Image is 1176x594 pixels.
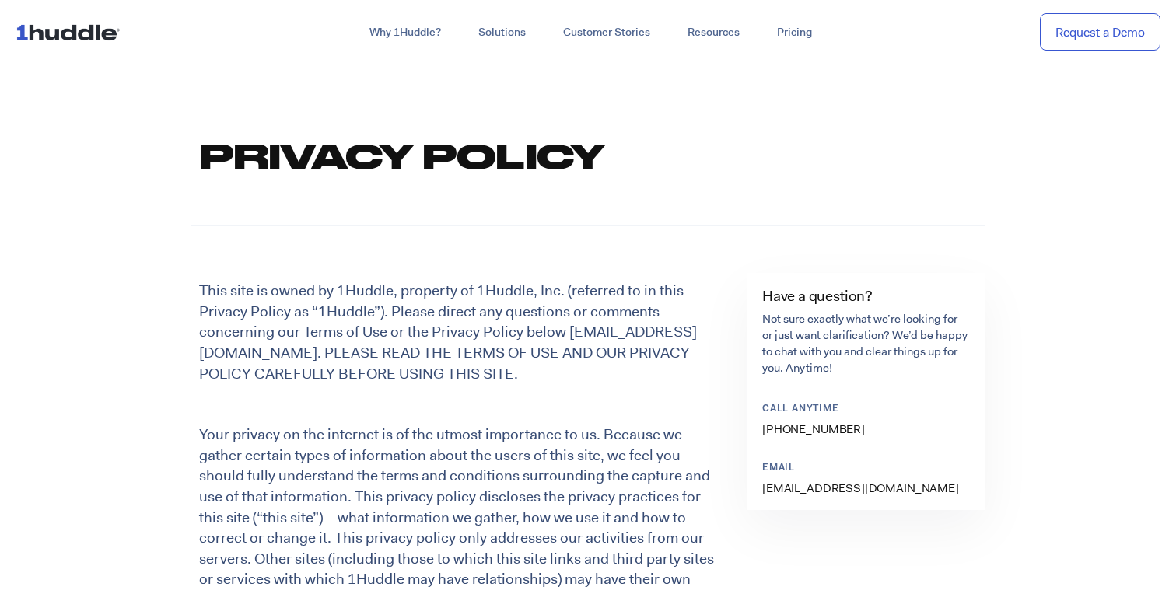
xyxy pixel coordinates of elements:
a: Resources [669,19,758,47]
p: This site is owned by 1Huddle, property of 1Huddle, Inc. (referred to in this Privacy Policy as “... [199,281,726,384]
p: Email [762,462,957,475]
a: Solutions [460,19,544,47]
a: Customer Stories [544,19,669,47]
a: Request a Demo [1040,13,1160,51]
a: [PHONE_NUMBER] [762,421,865,437]
a: [EMAIL_ADDRESS][DOMAIN_NAME] [762,480,959,496]
img: ... [16,17,127,47]
h4: Have a question? [762,288,969,303]
a: Pricing [758,19,831,47]
p: Not sure exactly what we’re looking for or just want clarification? We’d be happy to chat with yo... [762,311,969,376]
a: Why 1Huddle? [351,19,460,47]
p: Call anytime [762,403,957,416]
h1: Privacy Policy [199,132,969,179]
